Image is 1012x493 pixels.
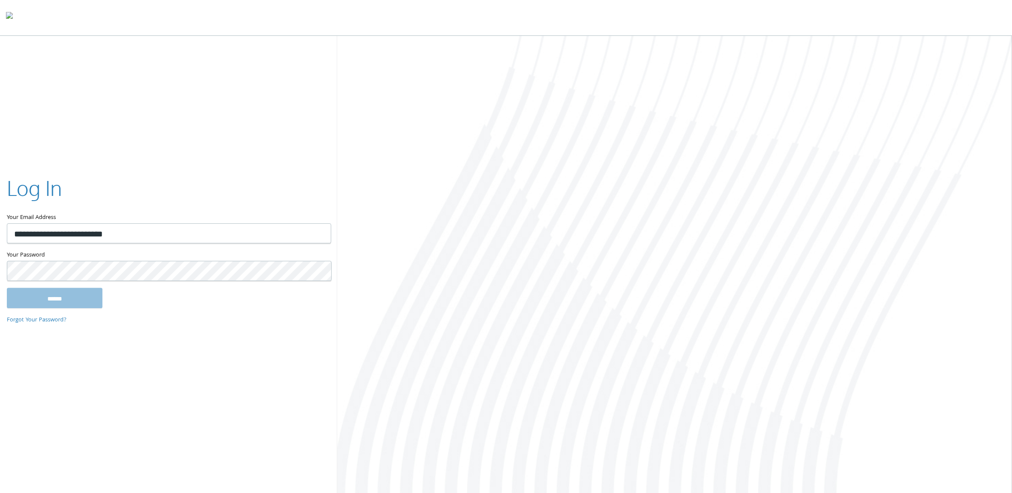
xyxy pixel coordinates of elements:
[315,228,325,239] keeper-lock: Open Keeper Popup
[7,316,67,325] a: Forgot Your Password?
[315,266,325,276] keeper-lock: Open Keeper Popup
[7,250,330,261] label: Your Password
[7,174,62,202] h2: Log In
[6,9,13,26] img: todyl-logo-dark.svg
